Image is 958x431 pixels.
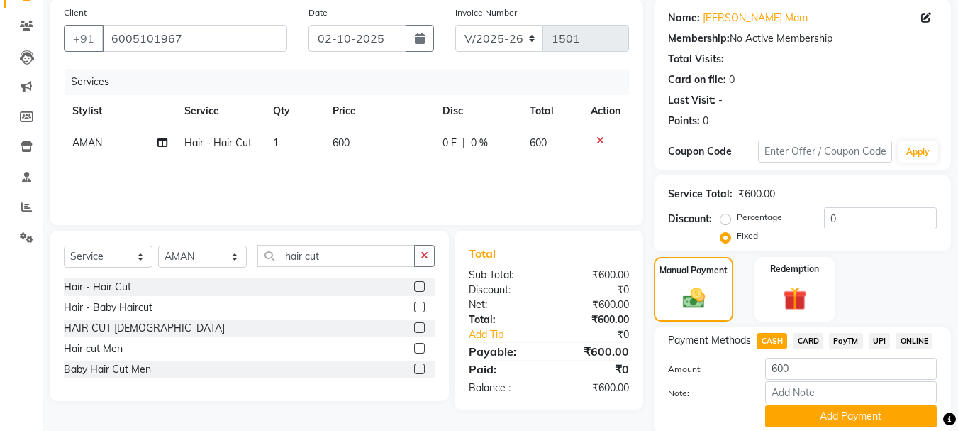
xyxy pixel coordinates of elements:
[898,141,938,163] button: Apply
[64,95,176,127] th: Stylist
[738,187,775,202] div: ₹600.00
[184,136,252,149] span: Hair - Hair Cut
[703,11,808,26] a: [PERSON_NAME] Mam
[102,25,287,52] input: Search by Name/Mobile/Email/Code
[324,95,434,127] th: Price
[455,6,517,19] label: Invoice Number
[564,327,640,342] div: ₹0
[776,284,814,313] img: _gift.svg
[458,312,549,327] div: Total:
[549,361,640,378] div: ₹0
[458,298,549,312] div: Net:
[471,136,488,151] span: 0 %
[757,333,787,349] span: CASH
[896,333,932,349] span: ONLINE
[469,246,501,261] span: Total
[72,136,102,149] span: AMAN
[549,283,640,298] div: ₹0
[659,264,728,277] label: Manual Payment
[308,6,328,19] label: Date
[530,136,547,149] span: 600
[829,333,863,349] span: PayTM
[765,358,937,380] input: Amount
[549,298,640,312] div: ₹600.00
[549,312,640,327] div: ₹600.00
[668,52,724,67] div: Total Visits:
[703,114,708,129] div: 0
[668,187,733,202] div: Service Total:
[668,333,751,348] span: Payment Methods
[65,69,640,95] div: Services
[668,31,937,46] div: No Active Membership
[869,333,891,349] span: UPI
[257,245,415,267] input: Search or Scan
[668,93,715,108] div: Last Visit:
[333,136,350,149] span: 600
[458,361,549,378] div: Paid:
[458,327,564,342] a: Add Tip
[582,95,629,127] th: Action
[64,280,131,295] div: Hair - Hair Cut
[442,136,457,151] span: 0 F
[657,387,754,400] label: Note:
[64,321,225,336] div: HAIR CUT [DEMOGRAPHIC_DATA]
[729,72,735,87] div: 0
[668,72,726,87] div: Card on file:
[657,363,754,376] label: Amount:
[758,141,892,163] input: Enter Offer / Coupon Code
[549,381,640,395] div: ₹600.00
[458,283,549,298] div: Discount:
[668,144,757,159] div: Coupon Code
[521,95,583,127] th: Total
[737,211,782,224] label: Percentage
[668,212,712,227] div: Discount:
[718,93,723,108] div: -
[64,362,151,377] div: Baby Hair Cut Men
[458,343,549,360] div: Payable:
[668,11,700,26] div: Name:
[549,268,640,283] div: ₹600.00
[462,136,465,151] span: |
[64,342,123,356] div: Hair cut Men
[64,300,152,315] div: Hair - Baby Haircut
[458,268,549,283] div: Sub Total:
[737,229,758,242] label: Fixed
[264,95,324,127] th: Qty
[458,381,549,395] div: Balance :
[176,95,265,127] th: Service
[668,114,700,129] div: Points:
[770,263,819,275] label: Redemption
[676,285,712,311] img: _cash.svg
[668,31,730,46] div: Membership:
[793,333,823,349] span: CARD
[765,405,937,427] button: Add Payment
[64,25,104,52] button: +91
[434,95,521,127] th: Disc
[765,381,937,403] input: Add Note
[64,6,87,19] label: Client
[549,343,640,360] div: ₹600.00
[273,136,279,149] span: 1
